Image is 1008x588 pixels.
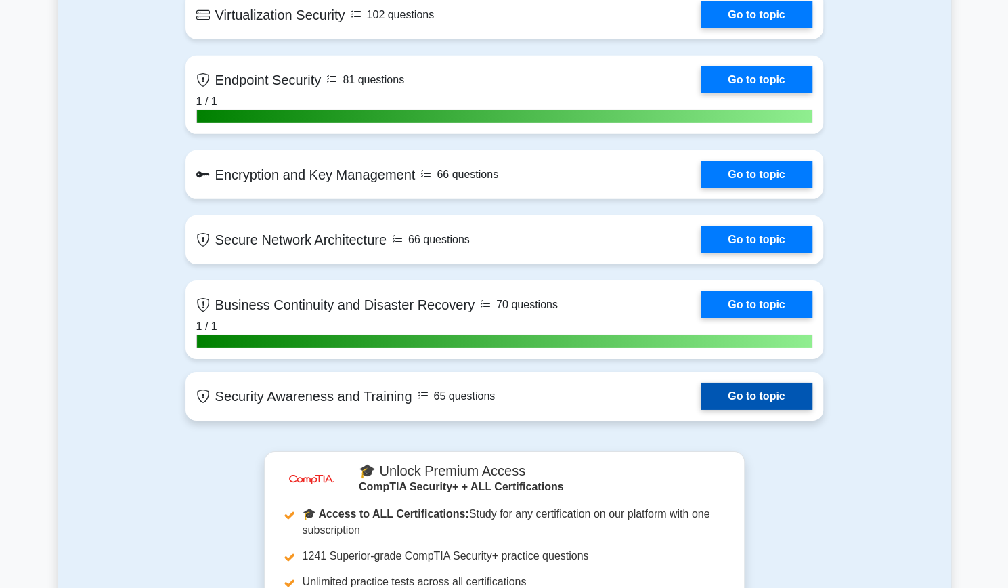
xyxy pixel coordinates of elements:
a: Go to topic [701,1,812,28]
a: Go to topic [701,291,812,318]
a: Go to topic [701,383,812,410]
a: Go to topic [701,226,812,253]
a: Go to topic [701,161,812,188]
a: Go to topic [701,66,812,93]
